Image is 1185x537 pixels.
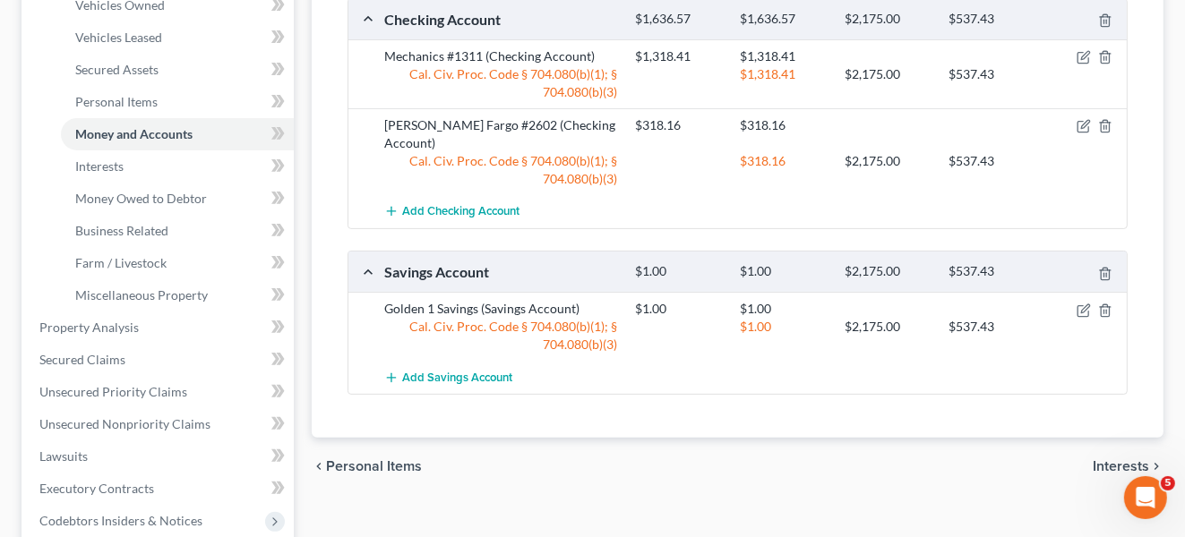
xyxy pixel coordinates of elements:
div: $537.43 [940,152,1045,170]
div: $2,175.00 [836,11,940,28]
a: Secured Claims [25,344,294,376]
div: $1,636.57 [626,11,731,28]
div: Cal. Civ. Proc. Code § 704.080(b)(1); § 704.080(b)(3) [375,65,626,101]
div: $1.00 [626,300,731,318]
span: Codebtors Insiders & Notices [39,513,202,528]
div: $1,636.57 [731,11,836,28]
div: $2,175.00 [836,263,940,280]
a: Personal Items [61,86,294,118]
a: Money Owed to Debtor [61,183,294,215]
a: Money and Accounts [61,118,294,150]
span: Add Checking Account [402,205,520,219]
div: $2,175.00 [836,65,940,83]
div: $1,318.41 [731,47,836,65]
div: Golden 1 Savings (Savings Account) [375,300,626,318]
a: Interests [61,150,294,183]
div: $537.43 [940,318,1045,336]
span: Interests [1093,459,1149,473]
span: Business Related [75,223,168,238]
iframe: Intercom live chat [1124,476,1167,519]
a: Unsecured Priority Claims [25,376,294,408]
div: $1.00 [731,300,836,318]
a: Lawsuits [25,440,294,473]
a: Business Related [61,215,294,247]
div: $537.43 [940,11,1045,28]
span: Lawsuits [39,448,88,464]
span: Money and Accounts [75,126,193,141]
div: $1.00 [626,263,731,280]
div: Mechanics #1311 (Checking Account) [375,47,626,65]
span: 5 [1161,476,1175,490]
a: Executory Contracts [25,473,294,505]
a: Miscellaneous Property [61,279,294,311]
button: Add Savings Account [384,361,512,394]
div: $2,175.00 [836,318,940,336]
div: $1,318.41 [626,47,731,65]
span: Personal Items [75,94,158,109]
a: Unsecured Nonpriority Claims [25,408,294,440]
span: Money Owed to Debtor [75,191,207,206]
span: Farm / Livestock [75,255,167,270]
div: Savings Account [375,262,626,281]
div: $537.43 [940,263,1045,280]
span: Secured Assets [75,62,159,77]
a: Farm / Livestock [61,247,294,279]
div: $2,175.00 [836,152,940,170]
div: $318.16 [731,116,836,134]
span: Vehicles Leased [75,30,162,45]
div: $1.00 [731,263,836,280]
span: Property Analysis [39,320,139,335]
a: Property Analysis [25,311,294,344]
div: [PERSON_NAME] Fargo #2602 (Checking Account) [375,116,626,152]
button: Interests chevron_right [1093,459,1164,473]
i: chevron_right [1149,459,1164,473]
div: $1,318.41 [731,65,836,83]
a: Vehicles Leased [61,21,294,54]
span: Unsecured Nonpriority Claims [39,416,210,431]
span: Miscellaneous Property [75,287,208,303]
button: Add Checking Account [384,195,520,228]
span: Secured Claims [39,352,125,367]
i: chevron_left [312,459,326,473]
span: Add Savings Account [402,371,512,385]
span: Personal Items [326,459,422,473]
a: Secured Assets [61,54,294,86]
button: chevron_left Personal Items [312,459,422,473]
span: Executory Contracts [39,481,154,496]
div: Checking Account [375,10,626,29]
div: Cal. Civ. Proc. Code § 704.080(b)(1); § 704.080(b)(3) [375,152,626,188]
div: $537.43 [940,65,1045,83]
span: Interests [75,158,124,174]
div: $318.16 [731,152,836,170]
div: $1.00 [731,318,836,336]
span: Unsecured Priority Claims [39,384,187,399]
div: $318.16 [626,116,731,134]
div: Cal. Civ. Proc. Code § 704.080(b)(1); § 704.080(b)(3) [375,318,626,354]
